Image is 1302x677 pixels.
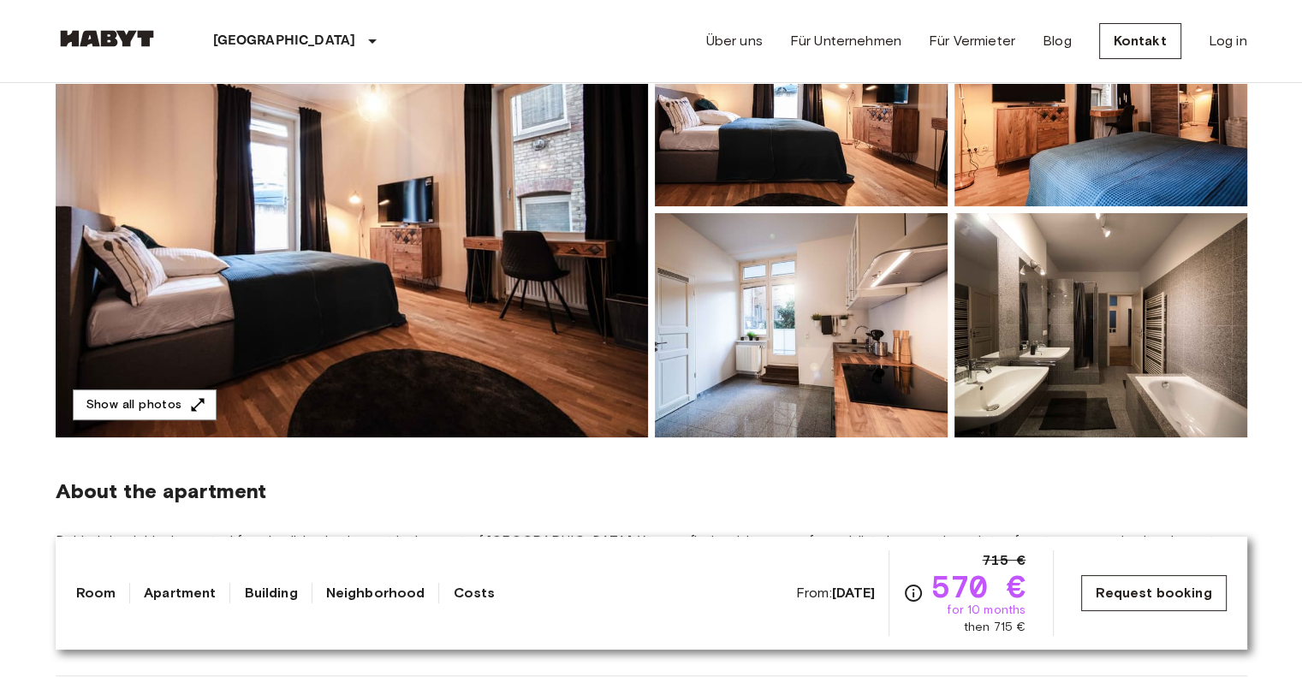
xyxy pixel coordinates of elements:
a: Kontakt [1099,23,1181,59]
a: Apartment [144,583,216,603]
a: Über uns [706,31,763,51]
a: Request booking [1081,575,1226,611]
img: Habyt [56,30,158,47]
img: Picture of unit DE-09-010-001-01HF [655,213,948,437]
a: Neighborhood [326,583,425,603]
p: [GEOGRAPHIC_DATA] [213,31,356,51]
a: Room [76,583,116,603]
span: for 10 months [947,602,1026,619]
a: Blog [1043,31,1072,51]
svg: Check cost overview for full price breakdown. Please note that discounts apply to new joiners onl... [903,583,924,603]
b: [DATE] [832,585,876,601]
span: then 715 € [964,619,1026,636]
a: Building [244,583,297,603]
a: Für Vermieter [929,31,1015,51]
span: Behind the richly decorated facades living is pleasant in the west of [GEOGRAPHIC_DATA]. You can ... [56,532,1247,569]
span: About the apartment [56,478,267,504]
button: Show all photos [73,389,217,421]
a: Costs [453,583,495,603]
span: From: [796,584,876,603]
span: 570 € [930,571,1026,602]
span: 715 € [982,550,1026,571]
img: Picture of unit DE-09-010-001-01HF [954,213,1247,437]
a: Für Unternehmen [790,31,901,51]
a: Log in [1209,31,1247,51]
